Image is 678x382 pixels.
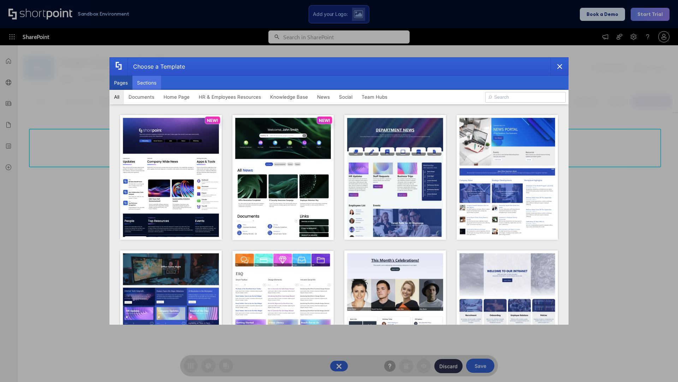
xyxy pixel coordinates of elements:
button: HR & Employees Resources [194,90,266,104]
button: All [109,90,124,104]
div: Choose a Template [127,58,185,75]
button: News [313,90,334,104]
button: Team Hubs [357,90,392,104]
button: Knowledge Base [266,90,313,104]
button: Documents [124,90,159,104]
button: Social [334,90,357,104]
input: Search [485,92,566,103]
iframe: Chat Widget [643,348,678,382]
button: Home Page [159,90,194,104]
button: Pages [109,76,132,90]
button: Sections [132,76,161,90]
div: template selector [109,57,569,325]
p: NEW! [207,118,218,123]
p: NEW! [319,118,330,123]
